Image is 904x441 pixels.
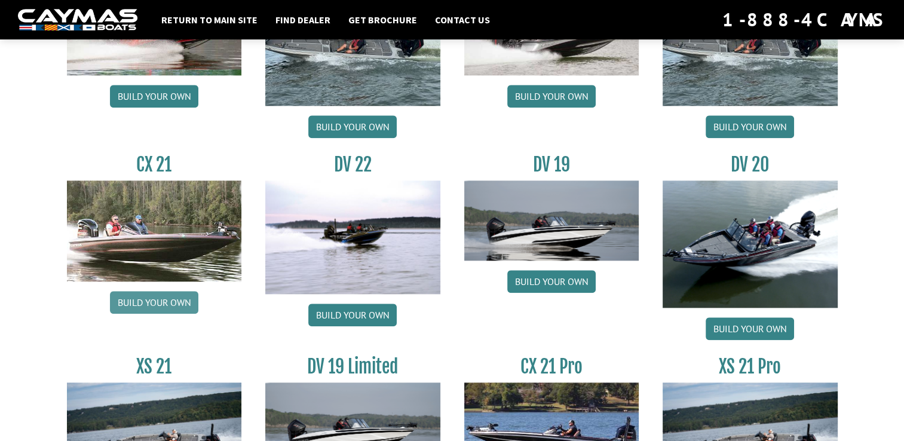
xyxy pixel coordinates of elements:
a: Build your own [308,115,397,138]
h3: XS 21 [67,356,242,378]
a: Get Brochure [342,12,423,27]
h3: DV 19 Limited [265,356,440,378]
a: Build your own [110,85,198,108]
h3: CX 21 [67,154,242,176]
a: Build your own [706,115,794,138]
a: Build your own [308,304,397,326]
div: 1-888-4CAYMAS [722,7,886,33]
a: Build your own [507,85,596,108]
a: Return to main site [155,12,263,27]
a: Build your own [110,291,198,314]
h3: DV 20 [663,154,838,176]
img: dv-19-ban_from_website_for_caymas_connect.png [464,180,639,261]
h3: XS 21 Pro [663,356,838,378]
a: Build your own [507,270,596,293]
img: DV_20_from_website_for_caymas_connect.png [663,180,838,308]
a: Build your own [706,317,794,340]
h3: CX 21 Pro [464,356,639,378]
h3: DV 22 [265,154,440,176]
img: CX21_thumb.jpg [67,180,242,281]
a: Find Dealer [269,12,336,27]
a: Contact Us [429,12,496,27]
img: DV22_original_motor_cropped_for_caymas_connect.jpg [265,180,440,294]
h3: DV 19 [464,154,639,176]
img: white-logo-c9c8dbefe5ff5ceceb0f0178aa75bf4bb51f6bca0971e226c86eb53dfe498488.png [18,9,137,31]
